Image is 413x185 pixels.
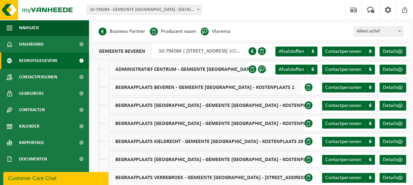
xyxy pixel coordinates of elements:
[109,97,331,113] span: BEGRAAFPLAATS [GEOGRAPHIC_DATA] - GEMEENTE [GEOGRAPHIC_DATA] - KOSTENPLAATS 20
[19,151,47,167] span: Documenten
[325,85,361,90] span: Contactpersonen
[354,27,403,36] span: Alleen actief
[379,119,406,129] a: Details
[379,155,406,165] a: Details
[325,157,361,162] span: Contactpersonen
[383,157,398,162] span: Details
[365,47,375,56] span: 8
[92,43,152,59] span: GEMEENTE BEVEREN
[322,101,375,111] a: Contactpersonen 6
[379,47,406,56] a: Details
[379,101,406,111] a: Details
[3,171,110,185] iframe: chat widget
[322,119,375,129] a: Contactpersonen 6
[19,118,39,134] span: Kalender
[365,65,375,74] span: 6
[379,137,406,147] a: Details
[108,97,305,113] div: 10-877130 | [STREET_ADDRESS]
[231,49,260,54] span: 0207.462.313
[365,173,375,183] span: 6
[279,49,304,54] span: Afvalstoffen
[275,47,317,56] a: Afvalstoffen 3
[383,49,398,54] span: Details
[365,83,375,92] span: 6
[325,103,361,108] span: Contactpersonen
[19,85,44,102] span: Gebruikers
[322,173,375,183] a: Contactpersonen 6
[379,65,406,74] a: Details
[365,137,375,147] span: 6
[275,65,317,74] a: Afvalstoffen 6
[383,67,398,72] span: Details
[108,151,305,168] div: 10-877133 | [STREET_ADDRESS]
[108,115,305,132] div: 10-877131 | [STREET_ADDRESS]
[325,67,361,72] span: Contactpersonen
[383,121,398,126] span: Details
[322,65,375,74] a: Contactpersonen 6
[99,27,145,36] li: Business Partner
[325,139,361,144] span: Contactpersonen
[383,175,398,180] span: Details
[201,27,230,36] li: Vlarema
[109,152,331,167] span: BEGRAAFPLAATS [GEOGRAPHIC_DATA] - GEMEENTE [GEOGRAPHIC_DATA] - KOSTENPLAATS 36
[365,155,375,165] span: 6
[322,137,375,147] a: Contactpersonen 6
[383,103,398,108] span: Details
[322,47,375,56] a: Contactpersonen 8
[19,167,49,184] span: Product Shop
[308,47,317,56] span: 3
[365,101,375,111] span: 6
[19,102,45,118] span: Contracten
[383,139,398,144] span: Details
[322,155,375,165] a: Contactpersonen 6
[308,65,317,74] span: 6
[19,20,39,36] span: Navigatie
[109,134,310,149] span: BEGRAAFPLAATS KIELDRECHT - GEMEENTE [GEOGRAPHIC_DATA] - KOSTENPLAATS 29
[383,85,398,90] span: Details
[19,36,44,52] span: Dashboard
[19,134,44,151] span: Rapportage
[87,5,201,14] span: 10-794284 - GEMEENTE BEVEREN - BEVEREN-WAAS
[108,133,305,150] div: 10-877132 | [STREET_ADDRESS]
[109,115,331,131] span: BEGRAAFPLAATS [GEOGRAPHIC_DATA] - GEMEENTE [GEOGRAPHIC_DATA] - KOSTENPLAATS 25
[87,5,202,15] span: 10-794284 - GEMEENTE BEVEREN - BEVEREN-WAAS
[322,83,375,92] a: Contactpersonen 6
[379,83,406,92] a: Details
[325,175,361,180] span: Contactpersonen
[279,67,304,72] span: Afvalstoffen
[150,27,196,36] li: Producent naam
[92,43,248,59] div: 10-794284 | [STREET_ADDRESS] |
[365,119,375,129] span: 6
[108,61,248,77] div: 10-881464 | [STREET_ADDRESS]
[379,173,406,183] a: Details
[109,61,306,77] span: ADMINISTRATIEF CENTRUM - GEMEENTE [GEOGRAPHIC_DATA] - KOSTENPLAATS 51
[325,49,361,54] span: Contactpersonen
[108,79,305,95] div: 10-877129 | [STREET_ADDRESS]
[19,69,57,85] span: Contactpersonen
[109,79,301,95] span: BEGRAAFPLAATS BEVEREN - GEMEENTE [GEOGRAPHIC_DATA] - KOSTENPLAATS 1
[325,121,361,126] span: Contactpersonen
[19,52,57,69] span: Bedrijfsgegevens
